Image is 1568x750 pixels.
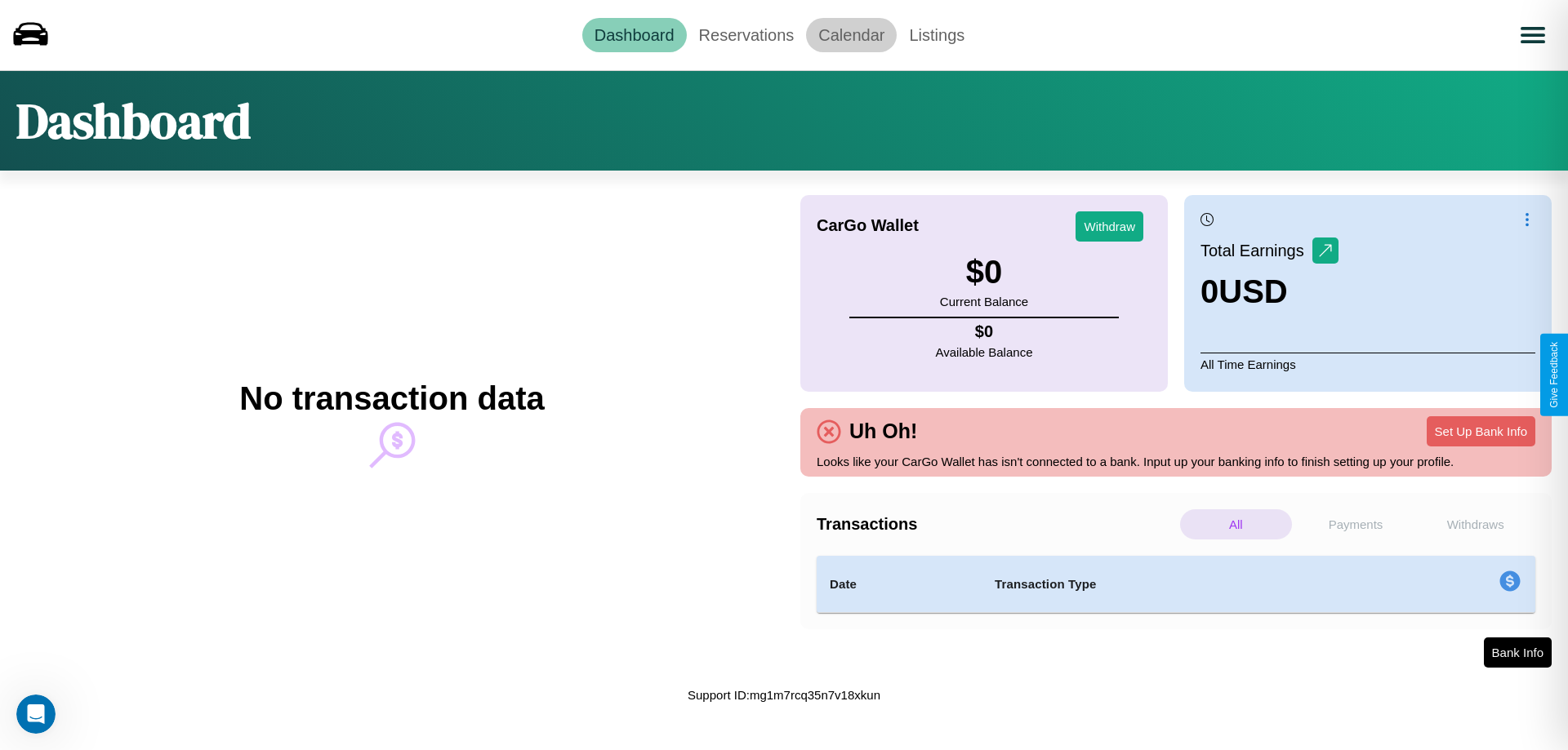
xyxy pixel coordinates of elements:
a: Reservations [687,18,807,52]
button: Set Up Bank Info [1427,416,1535,446]
p: All Time Earnings [1200,353,1535,375]
h4: Transactions [817,515,1176,534]
p: All [1180,509,1292,539]
p: Support ID: mg1m7rcq35n7v18xkun [688,684,880,706]
p: Available Balance [936,341,1033,363]
a: Calendar [806,18,897,52]
h2: No transaction data [239,380,544,417]
a: Listings [897,18,977,52]
button: Bank Info [1484,637,1552,668]
p: Payments [1300,509,1412,539]
button: Withdraw [1076,211,1143,242]
p: Looks like your CarGo Wallet has isn't connected to a bank. Input up your banking info to finish ... [817,450,1535,473]
h3: 0 USD [1200,273,1339,310]
p: Withdraws [1419,509,1531,539]
div: Give Feedback [1548,342,1560,408]
p: Current Balance [940,291,1028,313]
h1: Dashboard [16,87,251,154]
h3: $ 0 [940,254,1028,291]
table: simple table [817,556,1535,613]
p: Total Earnings [1200,236,1312,265]
a: Dashboard [582,18,687,52]
iframe: Intercom live chat [16,695,56,734]
button: Open menu [1510,12,1556,58]
h4: Uh Oh! [841,419,925,443]
h4: Transaction Type [995,575,1365,594]
h4: CarGo Wallet [817,216,919,235]
h4: $ 0 [936,322,1033,341]
h4: Date [830,575,969,594]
